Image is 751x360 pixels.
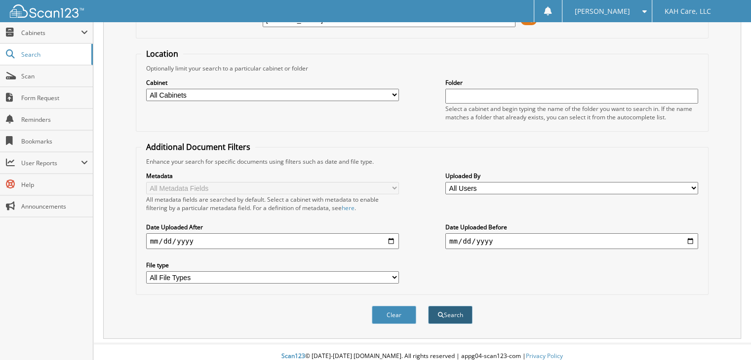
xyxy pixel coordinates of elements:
div: All metadata fields are searched by default. Select a cabinet with metadata to enable filtering b... [146,195,399,212]
div: Optionally limit your search to a particular cabinet or folder [141,64,704,72]
legend: Location [141,48,183,59]
span: Announcements [21,202,88,211]
label: File type [146,261,399,269]
label: Date Uploaded After [146,223,399,231]
div: Enhance your search for specific documents using filters such as date and file type. [141,157,704,166]
span: Scan123 [281,352,305,360]
span: Search [21,50,86,59]
input: end [445,233,698,249]
span: Form Request [21,94,88,102]
legend: Additional Document Filters [141,142,255,152]
span: Cabinets [21,29,81,37]
a: Privacy Policy [526,352,563,360]
a: here [342,204,355,212]
button: Search [428,306,473,324]
span: Reminders [21,115,88,124]
label: Date Uploaded Before [445,223,698,231]
button: Clear [372,306,416,324]
span: Help [21,180,88,189]
span: [PERSON_NAME] [575,8,630,14]
label: Folder [445,78,698,87]
div: Select a cabinet and begin typing the name of the folder you want to search in. If the name match... [445,105,698,121]
label: Cabinet [146,78,399,87]
img: scan123-logo-white.svg [10,4,84,18]
input: start [146,233,399,249]
iframe: Chat Widget [702,313,751,360]
span: User Reports [21,159,81,167]
label: Metadata [146,172,399,180]
span: Bookmarks [21,137,88,145]
label: Uploaded By [445,172,698,180]
span: KAH Care, LLC [665,8,711,14]
span: Scan [21,72,88,80]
